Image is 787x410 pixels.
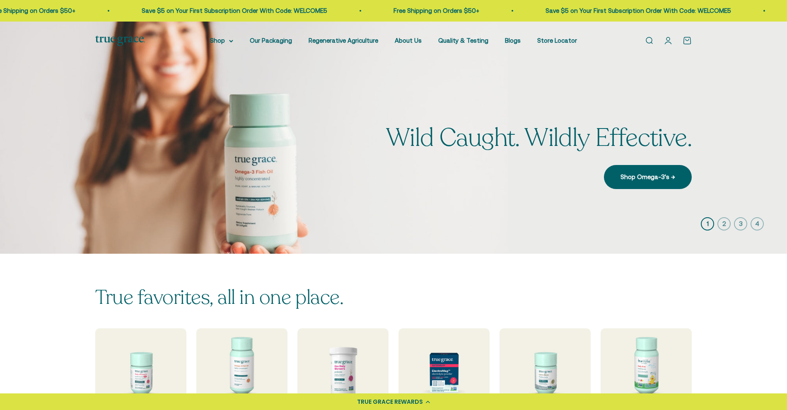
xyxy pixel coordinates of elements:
a: Store Locator [537,37,577,44]
div: TRUE GRACE REWARDS [357,398,423,406]
button: 3 [734,217,747,230]
button: 2 [717,217,731,230]
button: 1 [701,217,714,230]
a: Quality & Testing [438,37,488,44]
split-lines: Wild Caught. Wildly Effective. [386,121,692,155]
a: Regenerative Agriculture [309,37,378,44]
summary: Shop [210,36,233,46]
p: Save $5 on Your First Subscription Order With Code: WELCOME5 [545,6,730,16]
split-lines: True favorites, all in one place. [95,284,343,311]
a: Our Packaging [250,37,292,44]
p: Save $5 on Your First Subscription Order With Code: WELCOME5 [141,6,326,16]
a: Shop Omega-3's → [604,165,692,189]
a: About Us [395,37,422,44]
a: Blogs [505,37,521,44]
button: 4 [751,217,764,230]
a: Free Shipping on Orders $50+ [393,7,478,14]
